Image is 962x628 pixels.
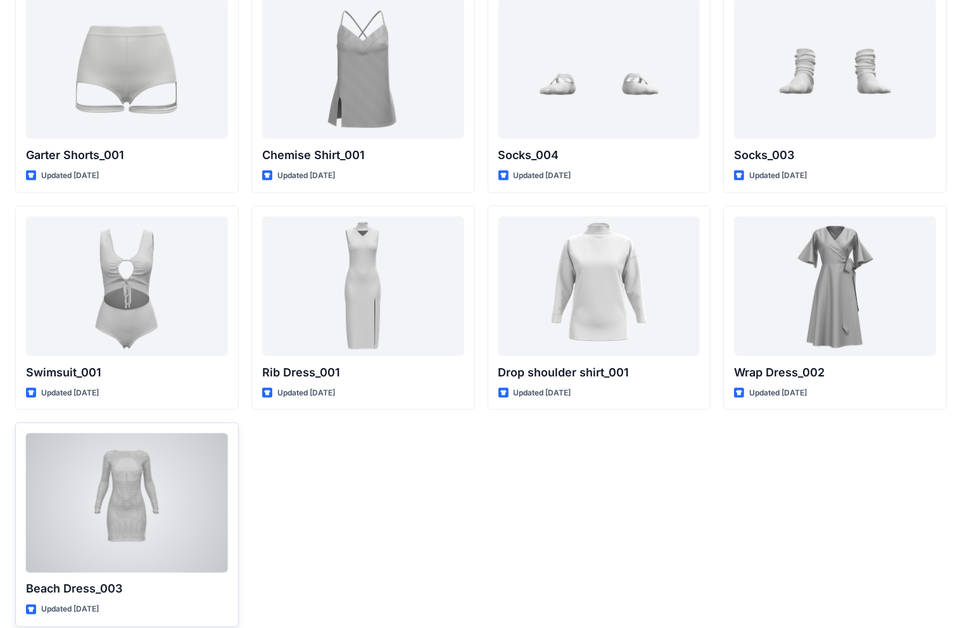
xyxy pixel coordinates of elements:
[734,217,936,356] a: Wrap Dress_002
[26,433,228,573] a: Beach Dress_003
[277,387,335,400] p: Updated [DATE]
[734,364,936,381] p: Wrap Dress_002
[498,364,700,381] p: Drop shoulder shirt_001
[26,580,228,598] p: Beach Dress_003
[262,364,464,381] p: Rib Dress_001
[262,146,464,164] p: Chemise Shirt_001
[749,387,807,400] p: Updated [DATE]
[734,146,936,164] p: Socks_003
[41,603,99,617] p: Updated [DATE]
[749,169,807,183] p: Updated [DATE]
[262,217,464,356] a: Rib Dress_001
[26,146,228,164] p: Garter Shorts_001
[26,364,228,381] p: Swimsuit_001
[498,217,700,356] a: Drop shoulder shirt_001
[277,169,335,183] p: Updated [DATE]
[41,169,99,183] p: Updated [DATE]
[514,169,571,183] p: Updated [DATE]
[26,217,228,356] a: Swimsuit_001
[514,387,571,400] p: Updated [DATE]
[41,387,99,400] p: Updated [DATE]
[498,146,700,164] p: Socks_004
